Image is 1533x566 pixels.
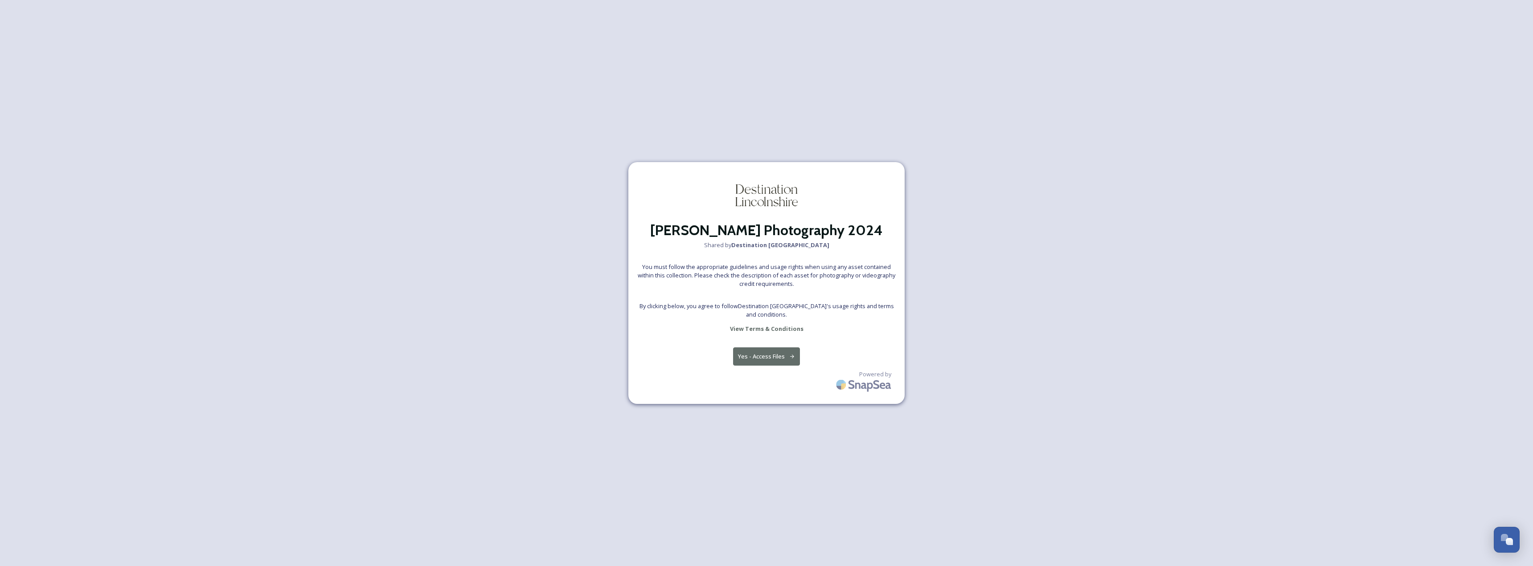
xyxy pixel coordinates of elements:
[704,241,829,249] span: Shared by
[637,263,896,289] span: You must follow the appropriate guidelines and usage rights when using any asset contained within...
[722,171,811,220] img: DESTINATION-LINCOLNSHIRE-%EF%BF%BD-Charcoal_RGB_MASTER-LOGO.webp
[733,347,800,366] button: Yes - Access Files
[730,323,803,334] a: View Terms & Conditions
[730,325,803,333] strong: View Terms & Conditions
[731,241,829,249] strong: Destination [GEOGRAPHIC_DATA]
[833,374,896,395] img: SnapSea Logo
[650,220,883,241] h2: [PERSON_NAME] Photography 2024
[1494,527,1520,553] button: Open Chat
[859,370,891,379] span: Powered by
[637,302,896,319] span: By clicking below, you agree to follow Destination [GEOGRAPHIC_DATA] 's usage rights and terms an...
